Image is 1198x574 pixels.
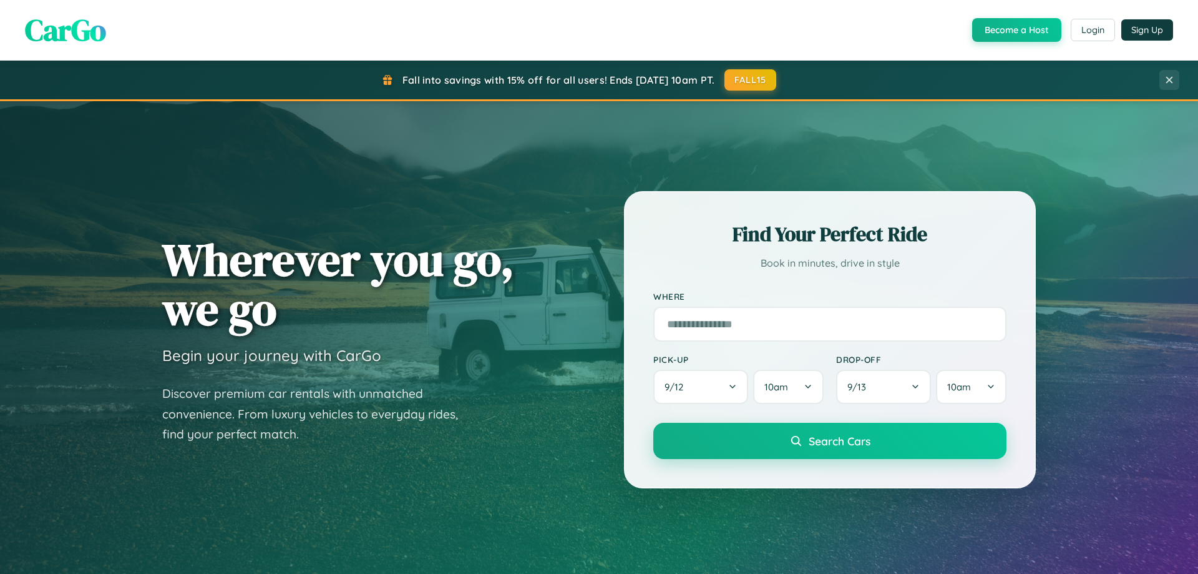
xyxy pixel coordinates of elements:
[162,346,381,365] h3: Begin your journey with CarGo
[653,354,824,365] label: Pick-up
[653,370,748,404] button: 9/12
[724,69,777,91] button: FALL15
[1121,19,1173,41] button: Sign Up
[653,291,1006,302] label: Where
[836,370,931,404] button: 9/13
[936,370,1006,404] button: 10am
[847,381,872,393] span: 9 / 13
[25,9,106,51] span: CarGo
[665,381,689,393] span: 9 / 12
[162,383,474,445] p: Discover premium car rentals with unmatched convenience. From luxury vehicles to everyday rides, ...
[764,381,788,393] span: 10am
[402,74,715,86] span: Fall into savings with 15% off for all users! Ends [DATE] 10am PT.
[947,381,971,393] span: 10am
[162,235,514,334] h1: Wherever you go, we go
[809,434,870,448] span: Search Cars
[653,423,1006,459] button: Search Cars
[836,354,1006,365] label: Drop-off
[653,220,1006,248] h2: Find Your Perfect Ride
[753,370,824,404] button: 10am
[653,254,1006,272] p: Book in minutes, drive in style
[1071,19,1115,41] button: Login
[972,18,1061,42] button: Become a Host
